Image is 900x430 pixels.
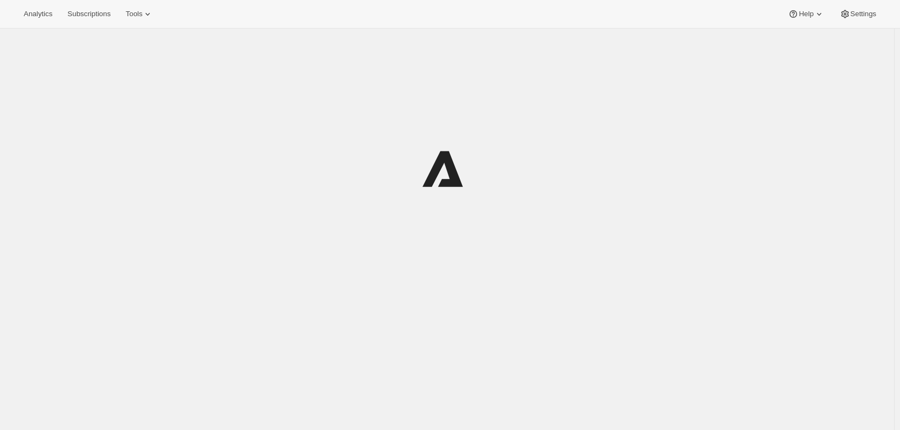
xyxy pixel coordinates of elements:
[781,6,830,22] button: Help
[833,6,883,22] button: Settings
[119,6,160,22] button: Tools
[850,10,876,18] span: Settings
[799,10,813,18] span: Help
[17,6,59,22] button: Analytics
[126,10,142,18] span: Tools
[61,6,117,22] button: Subscriptions
[24,10,52,18] span: Analytics
[67,10,110,18] span: Subscriptions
